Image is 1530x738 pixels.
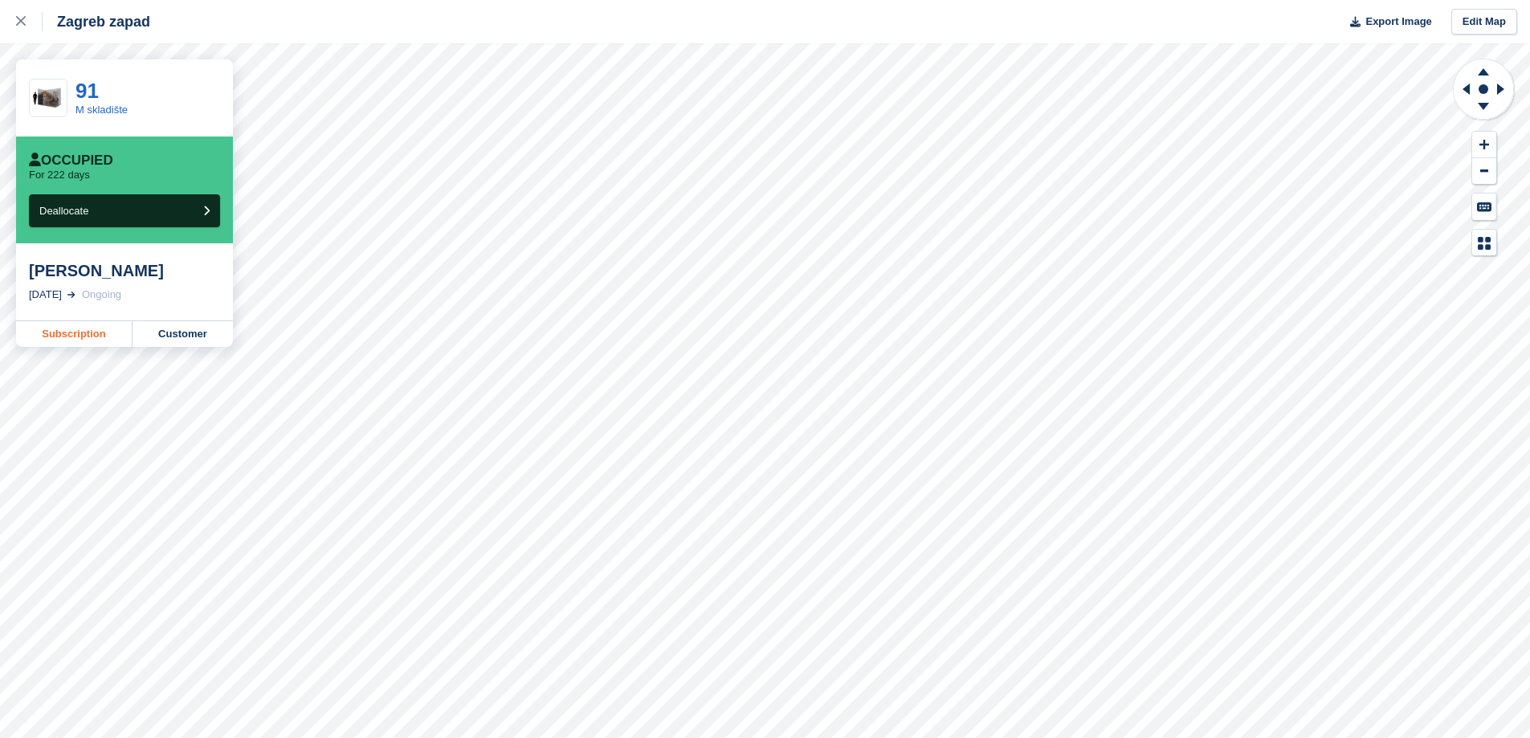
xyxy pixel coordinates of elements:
[16,321,133,347] a: Subscription
[67,292,75,298] img: arrow-right-light-icn-cde0832a797a2874e46488d9cf13f60e5c3a73dbe684e267c42b8395dfbc2abf.svg
[1365,14,1431,30] span: Export Image
[133,321,233,347] a: Customer
[43,12,150,31] div: Zagreb zapad
[1451,9,1517,35] a: Edit Map
[75,104,128,116] a: M skladište
[29,261,220,280] div: [PERSON_NAME]
[29,287,62,303] div: [DATE]
[29,169,90,181] p: For 222 days
[82,287,121,303] div: Ongoing
[1340,9,1432,35] button: Export Image
[1472,158,1496,185] button: Zoom Out
[1472,132,1496,158] button: Zoom In
[39,205,88,217] span: Deallocate
[30,84,67,112] img: 60-sqft-unit.jpg
[75,79,99,103] a: 91
[1472,194,1496,220] button: Keyboard Shortcuts
[1472,230,1496,256] button: Map Legend
[29,153,113,169] div: Occupied
[29,194,220,227] button: Deallocate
